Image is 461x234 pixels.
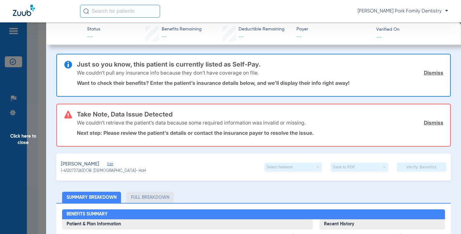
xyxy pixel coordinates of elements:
[87,26,100,33] span: Status
[162,34,167,39] span: --
[424,69,443,76] a: Dismiss
[62,192,121,203] li: Summary Breakdown
[62,209,445,220] h2: Benefits Summary
[80,5,160,18] input: Search for patients
[239,26,285,33] span: Deductible Remaining
[77,111,443,117] h3: Take Note, Data Issue Detected
[376,34,382,40] span: --
[64,61,72,69] img: info-icon
[319,219,445,230] h3: Recent History
[77,69,259,76] p: We couldn’t pull any insurance info because they don’t have coverage on file.
[239,34,244,39] span: --
[62,219,313,230] h3: Patient & Plan Information
[296,33,371,41] span: --
[77,119,306,126] p: We couldn’t retrieve the patient’s data because some required information was invalid or missing.
[64,111,72,118] img: error-icon
[83,8,89,14] img: Search Icon
[376,26,450,33] span: Verified On
[424,119,443,126] a: Dismiss
[126,192,174,203] li: Full Breakdown
[358,8,448,14] span: [PERSON_NAME] Park Family Dentistry
[77,61,443,68] h3: Just so you know, this patient is currently listed as Self-Pay.
[61,168,146,174] span: (-412073726) DOB: [DEMOGRAPHIC_DATA] - HoH
[77,130,443,136] p: Next step: Please review the patient’s details or contact the insurance payer to resolve the issue.
[296,26,371,33] span: Payer
[87,33,100,41] span: --
[162,26,202,33] span: Benefits Remaining
[107,162,113,168] span: Edit
[13,5,35,16] img: Zuub Logo
[61,160,99,168] span: [PERSON_NAME]
[77,80,443,86] p: Want to check their benefits? Enter the patient’s insurance details below, and we’ll display thei...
